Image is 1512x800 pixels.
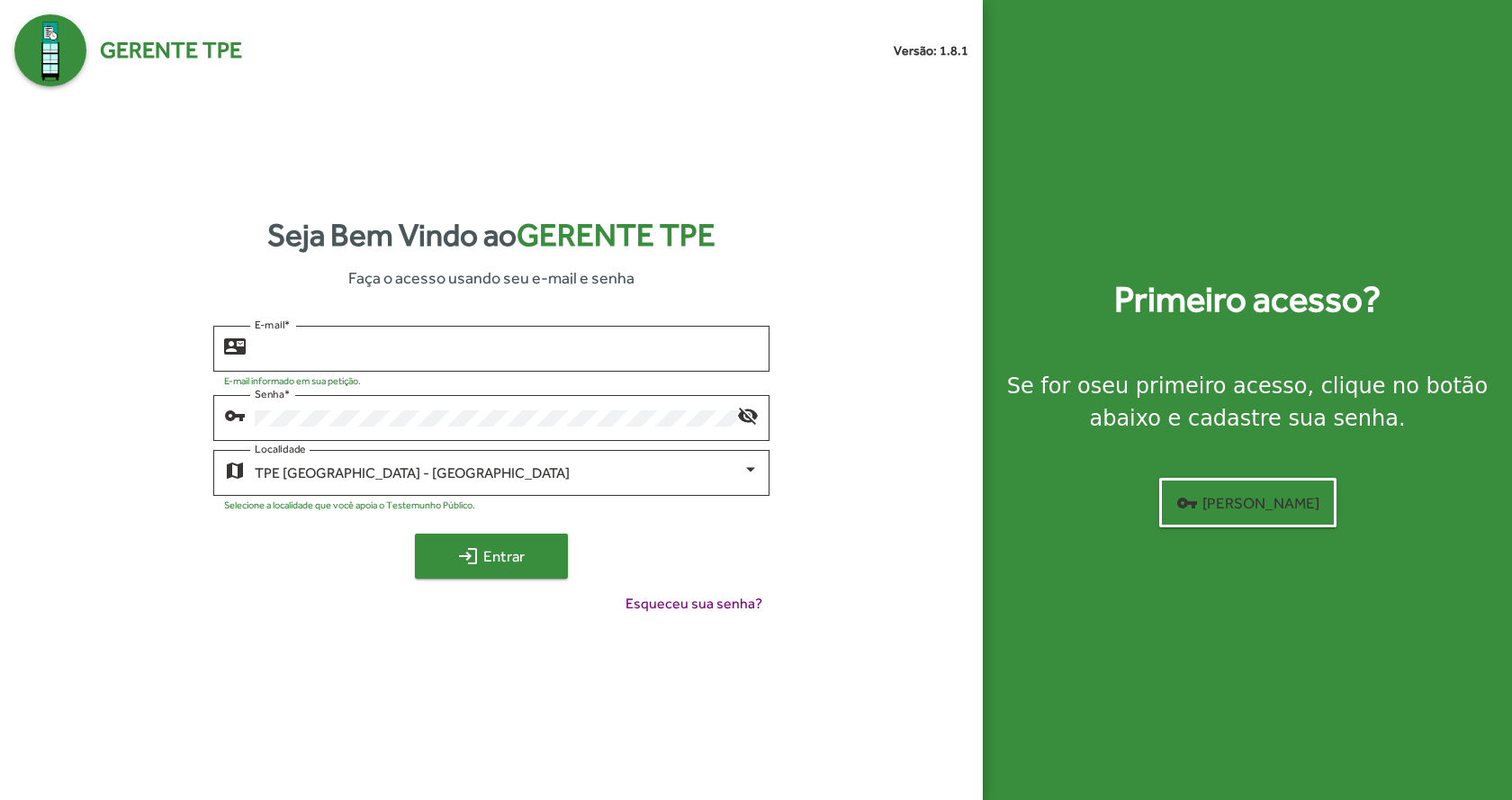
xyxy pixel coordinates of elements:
span: Entrar [431,540,552,572]
button: [PERSON_NAME] [1159,478,1336,527]
strong: Primeiro acesso? [1114,273,1381,327]
mat-icon: login [457,545,479,567]
img: Logo Gerente [14,14,86,86]
div: Se for o , clique no botão abaixo e cadastre sua senha. [1004,370,1490,435]
mat-hint: E-mail informado em sua petição. [224,375,361,386]
button: Entrar [415,534,568,579]
strong: Seja Bem Vindo ao [267,211,715,259]
span: Esqueceu sua senha? [625,593,762,615]
mat-icon: visibility_off [737,404,759,426]
span: [PERSON_NAME] [1176,487,1319,519]
mat-icon: map [224,459,246,481]
span: Gerente TPE [517,217,715,253]
mat-icon: contact_mail [224,335,246,356]
mat-icon: vpn_key [224,404,246,426]
span: TPE [GEOGRAPHIC_DATA] - [GEOGRAPHIC_DATA] [255,464,570,481]
small: Versão: 1.8.1 [894,41,968,60]
mat-icon: vpn_key [1176,492,1198,514]
mat-hint: Selecione a localidade que você apoia o Testemunho Público. [224,499,475,510]
strong: seu primeiro acesso [1091,373,1308,399]
span: Faça o acesso usando seu e-mail e senha [348,265,634,290]
span: Gerente TPE [100,33,242,67]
